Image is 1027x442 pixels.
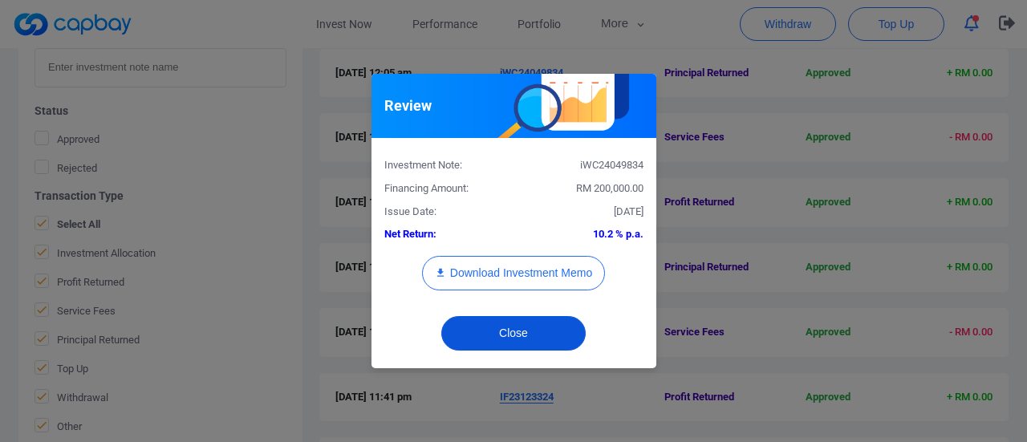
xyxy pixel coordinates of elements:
button: Close [441,316,586,351]
div: 10.2 % p.a. [513,226,656,243]
div: iWC24049834 [513,157,656,174]
span: RM 200,000.00 [576,182,643,194]
button: Download Investment Memo [422,256,605,290]
div: [DATE] [513,204,656,221]
div: Issue Date: [372,204,514,221]
div: Net Return: [372,226,514,243]
h5: Review [384,96,432,116]
div: Investment Note: [372,157,514,174]
div: Financing Amount: [372,180,514,197]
